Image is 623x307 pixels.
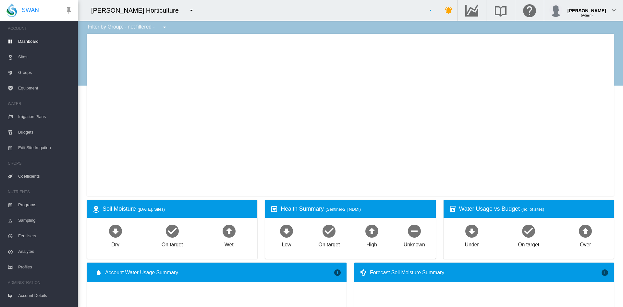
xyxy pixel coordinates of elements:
span: Analytes [18,244,73,259]
div: Under [465,239,479,248]
span: Edit Site Irrigation [18,140,73,156]
div: Health Summary [281,205,430,213]
md-icon: icon-checkbox-marked-circle [165,223,180,239]
md-icon: icon-cup-water [449,205,457,213]
div: Water Usage vs Budget [459,205,609,213]
div: Dry [111,239,119,248]
md-icon: icon-checkbox-marked-circle [321,223,337,239]
span: Profiles [18,259,73,275]
button: icon-bell-ring [442,4,455,17]
span: Sites [18,49,73,65]
span: (no. of sites) [521,207,544,212]
div: Wet [225,239,234,248]
md-icon: Click here for help [522,6,537,14]
span: Irrigation Plans [18,109,73,124]
div: Soil Moisture [103,205,252,213]
div: High [366,239,377,248]
span: Account Details [18,288,73,303]
span: (Sentinel-2 | NDMI) [325,207,361,212]
md-icon: icon-arrow-down-bold-circle [464,223,480,239]
md-icon: icon-information [334,269,341,277]
span: Groups [18,65,73,80]
span: Coefficients [18,169,73,184]
md-icon: icon-bell-ring [445,6,453,14]
md-icon: icon-menu-down [188,6,195,14]
div: Over [580,239,591,248]
md-icon: icon-heart-box-outline [270,205,278,213]
span: SWAN [22,6,39,14]
md-icon: icon-arrow-up-bold-circle [364,223,380,239]
div: Low [282,239,291,248]
span: NUTRIENTS [8,187,73,197]
span: ACCOUNT [8,23,73,34]
div: Forecast Soil Moisture Summary [370,269,601,276]
div: Unknown [404,239,425,248]
img: SWAN-Landscape-Logo-Colour-drop.png [6,4,17,17]
span: ([DATE], Sites) [138,207,165,212]
span: WATER [8,99,73,109]
div: On target [318,239,340,248]
md-icon: icon-information [601,269,609,277]
span: Programs [18,197,73,213]
span: Account Water Usage Summary [105,269,334,276]
div: On target [518,239,539,248]
span: Equipment [18,80,73,96]
span: Budgets [18,124,73,140]
md-icon: icon-menu-down [161,23,168,31]
md-icon: Search the knowledge base [493,6,508,14]
div: [PERSON_NAME] [568,5,606,11]
md-icon: icon-thermometer-lines [360,269,367,277]
img: profile.jpg [549,4,562,17]
md-icon: icon-arrow-down-bold-circle [279,223,294,239]
md-icon: icon-arrow-down-bold-circle [108,223,123,239]
span: Fertilisers [18,228,73,244]
md-icon: icon-minus-circle [407,223,422,239]
span: Dashboard [18,34,73,49]
span: CROPS [8,158,73,169]
button: icon-menu-down [158,21,171,34]
md-icon: icon-chevron-down [610,6,618,14]
span: (Admin) [581,14,592,17]
md-icon: icon-map-marker-radius [92,205,100,213]
md-icon: icon-water [95,269,103,277]
button: icon-menu-down [185,4,198,17]
span: Sampling [18,213,73,228]
span: ADMINISTRATION [8,277,73,288]
md-icon: icon-pin [65,6,73,14]
div: On target [162,239,183,248]
div: [PERSON_NAME] Horticulture [91,6,185,15]
md-icon: Go to the Data Hub [464,6,480,14]
md-icon: icon-checkbox-marked-circle [521,223,536,239]
md-icon: icon-arrow-up-bold-circle [221,223,237,239]
md-icon: icon-arrow-up-bold-circle [578,223,593,239]
div: Filter by Group: - not filtered - [83,21,173,34]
